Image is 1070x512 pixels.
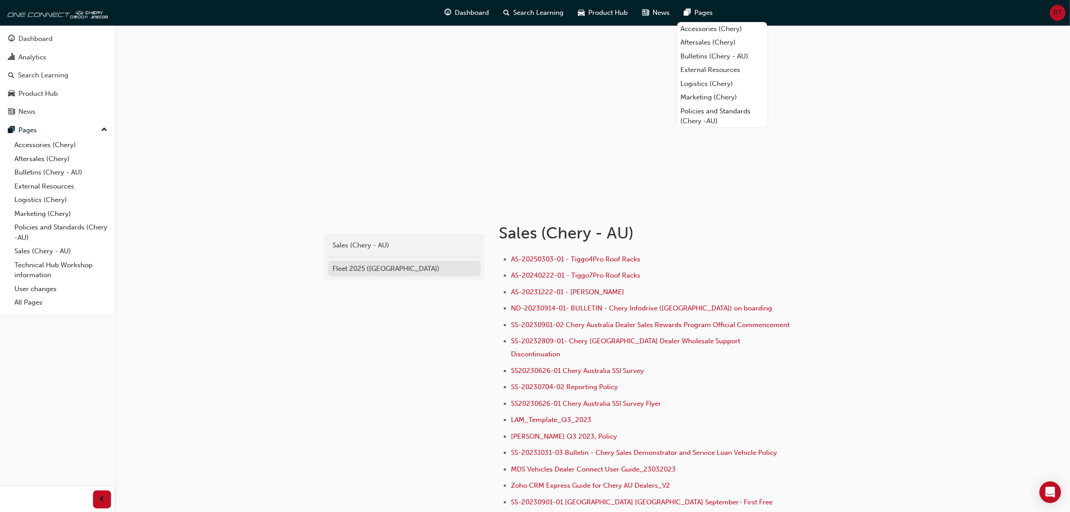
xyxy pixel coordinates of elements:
a: Sales (Chery - AU) [328,238,481,253]
a: search-iconSearch Learning [497,4,571,22]
a: Zoho CRM Express Guide for Chery AU Dealers_V2 [511,481,670,490]
span: Search Learning [514,8,564,18]
a: SS-20230901-02 Chery Australia Dealer Sales Rewards Program Official Commencement [511,321,790,329]
a: AS-20231222-01 - [PERSON_NAME] [511,288,624,296]
span: news-icon [643,7,649,18]
a: LAM_Template_Q3_2023 [511,416,591,424]
div: Sales (Chery - AU) [333,240,476,251]
div: Product Hub [18,89,58,99]
a: Search Learning [4,67,111,84]
a: Bulletins (Chery - AU) [11,166,111,180]
a: Accessories (Chery) [11,138,111,152]
a: User changes [11,282,111,296]
a: pages-iconPages [677,4,720,22]
button: Pages [4,122,111,139]
img: oneconnect [4,4,108,22]
a: Marketing (Chery) [11,207,111,221]
span: Dashboard [455,8,489,18]
h1: Sales (Chery - AU) [499,223,794,243]
button: DashboardAnalyticsSearch LearningProduct HubNews [4,29,111,122]
a: SS-20232809-01- Chery [GEOGRAPHIC_DATA] Dealer Wholesale Support Discontinuation [511,337,742,358]
a: car-iconProduct Hub [571,4,635,22]
div: News [18,107,36,117]
span: Pages [695,8,713,18]
div: Dashboard [18,34,53,44]
a: SS20230626-01 Chery Australia SSI Survey Flyer [511,400,661,408]
a: SS20230626-01 Chery Australia SSI Survey [511,367,644,375]
a: External Resources [677,63,767,77]
a: AS-20250303-01 - Tiggo4Pro Roof Racks [511,255,640,263]
a: ND-20230914-01- BULLETIN - Chery Infodrive ([GEOGRAPHIC_DATA]) on boarding [511,304,772,312]
a: Analytics [4,49,111,66]
a: External Resources [11,180,111,193]
a: news-iconNews [635,4,677,22]
div: Pages [18,125,37,135]
a: MDS Vehicles Dealer Connect User Guide_23032023 [511,465,676,473]
span: guage-icon [445,7,452,18]
span: Product Hub [589,8,628,18]
a: Policies and Standards (Chery -AU) [11,220,111,244]
span: car-icon [578,7,585,18]
span: guage-icon [8,35,15,43]
div: Search Learning [18,70,68,81]
a: Policies and Standards (Chery -AU) [677,104,767,128]
a: Marketing (Chery) [677,90,767,104]
div: Open Intercom Messenger [1039,481,1061,503]
span: News [653,8,670,18]
span: pages-icon [684,7,691,18]
div: Analytics [18,52,46,63]
a: All Pages [11,296,111,310]
a: Bulletins (Chery - AU) [677,49,767,63]
a: News [4,103,111,120]
span: prev-icon [99,494,106,505]
a: Sales (Chery - AU) [11,244,111,258]
a: Technical Hub Workshop information [11,258,111,282]
span: up-icon [101,124,107,136]
a: Logistics (Chery) [677,77,767,91]
a: guage-iconDashboard [438,4,497,22]
span: news-icon [8,108,15,116]
button: RT [1050,5,1066,21]
a: SS-20230704-02 Reporting Policy [511,383,618,391]
a: AS-20240222-01 - Tiggo7Pro Roof Racks [511,271,640,279]
div: Fleet 2025 ([GEOGRAPHIC_DATA]) [333,264,476,274]
span: chart-icon [8,54,15,62]
a: SS-20231031-03 Bulletin - Chery Sales Demonstrator and Service Loan Vehicle Policy [511,449,777,457]
span: search-icon [8,72,14,80]
span: car-icon [8,90,15,98]
a: [PERSON_NAME] Q3 2023, Policy [511,432,617,440]
span: RT [1053,8,1062,18]
a: Logistics (Chery) [11,193,111,207]
a: Fleet 2025 ([GEOGRAPHIC_DATA]) [328,261,481,277]
span: pages-icon [8,126,15,135]
a: Accessories (Chery) [677,22,767,36]
a: Product Hub [4,85,111,102]
a: Dashboard [4,31,111,47]
span: search-icon [504,7,510,18]
a: Aftersales (Chery) [677,36,767,49]
a: Aftersales (Chery) [11,152,111,166]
